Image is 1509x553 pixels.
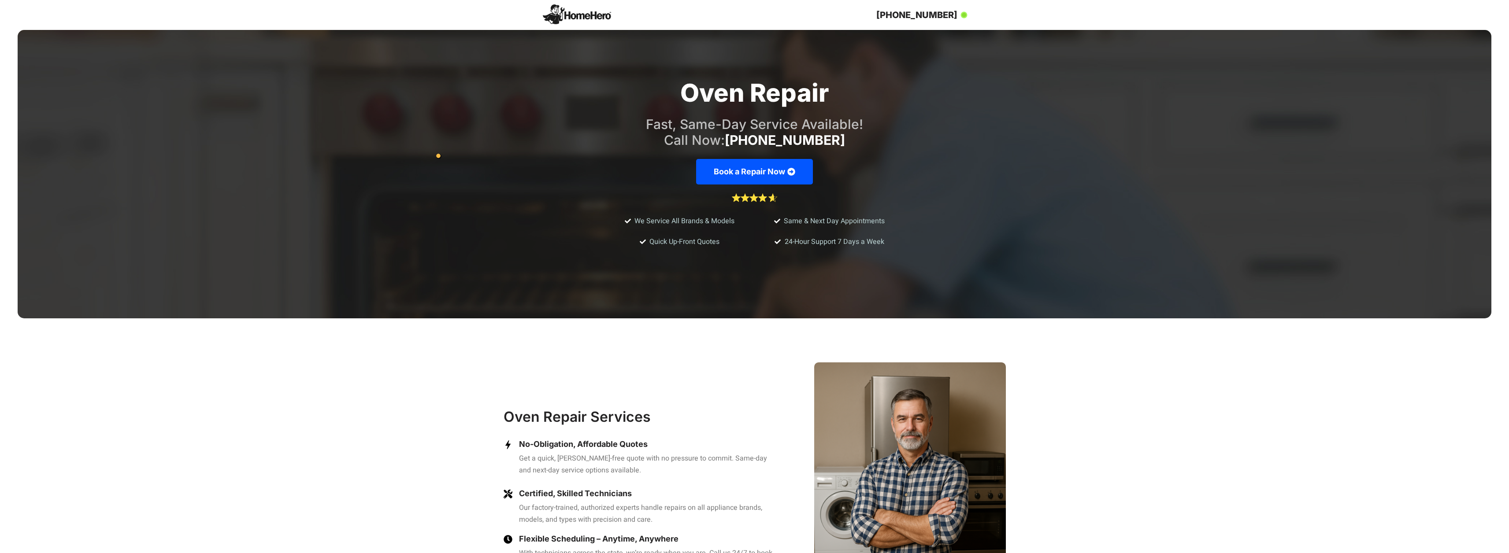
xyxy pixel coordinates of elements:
[519,535,777,543] h3: Flexible Scheduling – Anytime, Anywhere
[646,116,863,148] p: Fast, Same-Day Service Available! Call Now:
[519,502,777,526] p: Our factory-trained, authorized experts handle repairs on all appliance brands, models, and types...
[725,132,845,148] a: [PHONE_NUMBER]
[714,168,785,176] span: Book a Repair Now
[567,78,942,108] h2: Oven Repair
[519,440,777,448] h3: No-Obligation, Affordable Quotes
[647,236,719,248] span: Quick Up-Front Quotes
[519,453,777,476] p: Get a quick, [PERSON_NAME]-free quote with no pressure to commit. Same-day and next-day service o...
[782,215,885,227] span: Same & Next Day Appointments
[876,10,957,20] a: [PHONE_NUMBER]
[504,409,777,425] h2: Oven Repair Services
[632,215,734,227] span: We Service All Brands & Models
[782,236,884,248] span: 24-Hour Support 7 Days a Week
[732,193,767,202] div: Rated 4 out of 4
[519,490,777,498] h3: Certified, Skilled Technicians
[768,193,777,202] div: Rated 1 out of 1
[696,159,813,184] a: Book a Repair Now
